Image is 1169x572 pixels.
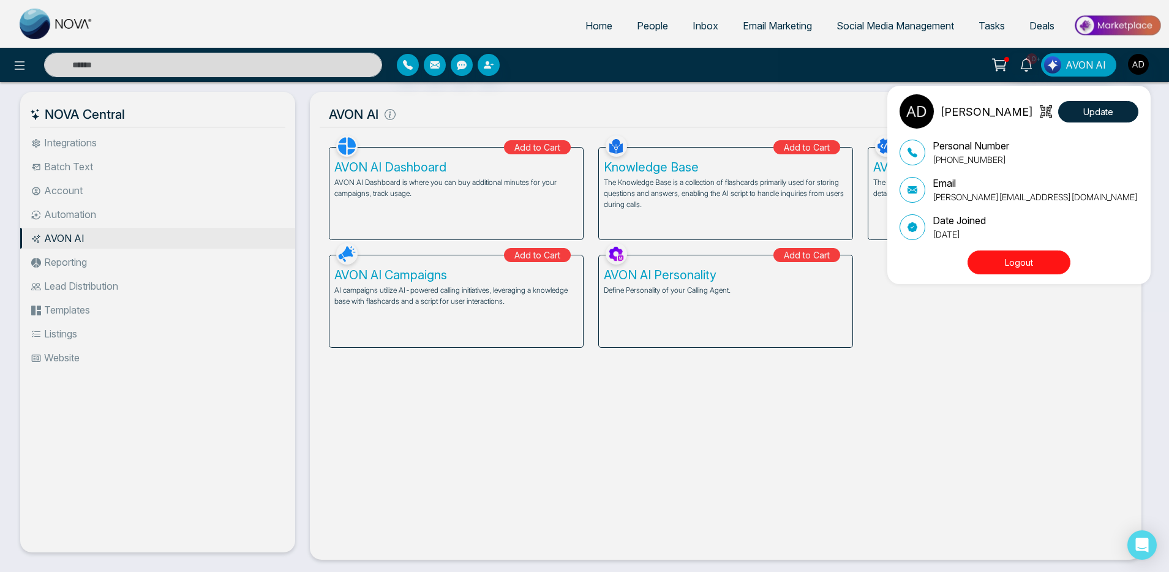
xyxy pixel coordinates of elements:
p: Email [933,176,1138,190]
p: [PHONE_NUMBER] [933,153,1009,166]
div: Open Intercom Messenger [1127,530,1157,560]
button: Logout [968,250,1070,274]
p: [PERSON_NAME] [940,103,1033,120]
p: [DATE] [933,228,986,241]
p: Personal Number [933,138,1009,153]
p: [PERSON_NAME][EMAIL_ADDRESS][DOMAIN_NAME] [933,190,1138,203]
p: Date Joined [933,213,986,228]
button: Update [1058,101,1138,122]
